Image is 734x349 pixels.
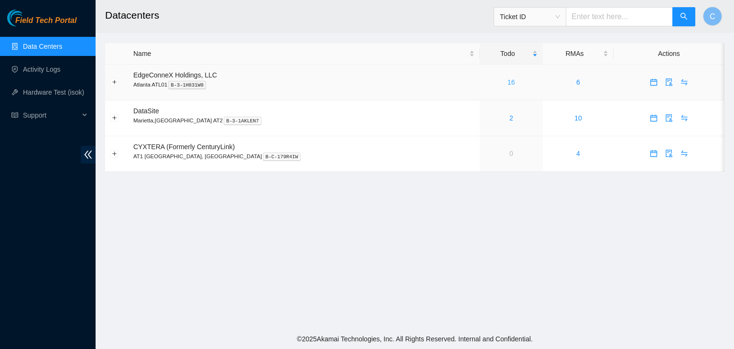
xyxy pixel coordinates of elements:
span: C [710,11,715,22]
a: Hardware Test (isok) [23,88,84,96]
a: audit [661,114,677,122]
a: 2 [509,114,513,122]
a: swap [677,114,692,122]
a: swap [677,78,692,86]
img: Akamai Technologies [7,10,48,26]
button: calendar [646,110,661,126]
span: Ticket ID [500,10,560,24]
a: audit [661,78,677,86]
a: Data Centers [23,43,62,50]
button: swap [677,110,692,126]
a: Akamai TechnologiesField Tech Portal [7,17,76,30]
span: Support [23,106,79,125]
input: Enter text here... [566,7,673,26]
button: C [703,7,722,26]
span: DataSite [133,107,159,115]
a: calendar [646,150,661,157]
p: AT1 [GEOGRAPHIC_DATA], [GEOGRAPHIC_DATA] [133,152,475,161]
th: Actions [614,43,724,65]
span: calendar [647,78,661,86]
footer: © 2025 Akamai Technologies, Inc. All Rights Reserved. Internal and Confidential. [96,329,734,349]
button: audit [661,110,677,126]
p: Atlanta ATL01 [133,80,475,89]
span: calendar [647,114,661,122]
button: calendar [646,75,661,90]
a: 4 [576,150,580,157]
button: swap [677,146,692,161]
a: 16 [507,78,515,86]
kbd: B-3-1H831W0 [168,81,206,89]
button: Expand row [111,150,119,157]
button: calendar [646,146,661,161]
span: audit [662,114,676,122]
a: Activity Logs [23,65,61,73]
a: swap [677,150,692,157]
button: audit [661,146,677,161]
button: swap [677,75,692,90]
span: search [680,12,688,22]
button: search [672,7,695,26]
span: Field Tech Portal [15,16,76,25]
a: 0 [509,150,513,157]
span: read [11,112,18,119]
a: calendar [646,78,661,86]
a: 10 [574,114,582,122]
a: 6 [576,78,580,86]
kbd: B-C-179R4IW [263,153,301,161]
span: calendar [647,150,661,157]
button: Expand row [111,78,119,86]
span: audit [662,78,676,86]
a: calendar [646,114,661,122]
span: audit [662,150,676,157]
kbd: B-3-1AKLEN7 [224,117,261,125]
a: audit [661,150,677,157]
span: EdgeConneX Holdings, LLC [133,71,217,79]
span: double-left [81,146,96,164]
span: CYXTERA (Formerly CenturyLink) [133,143,235,151]
button: audit [661,75,677,90]
p: Marietta,[GEOGRAPHIC_DATA] AT2 [133,116,475,125]
button: Expand row [111,114,119,122]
